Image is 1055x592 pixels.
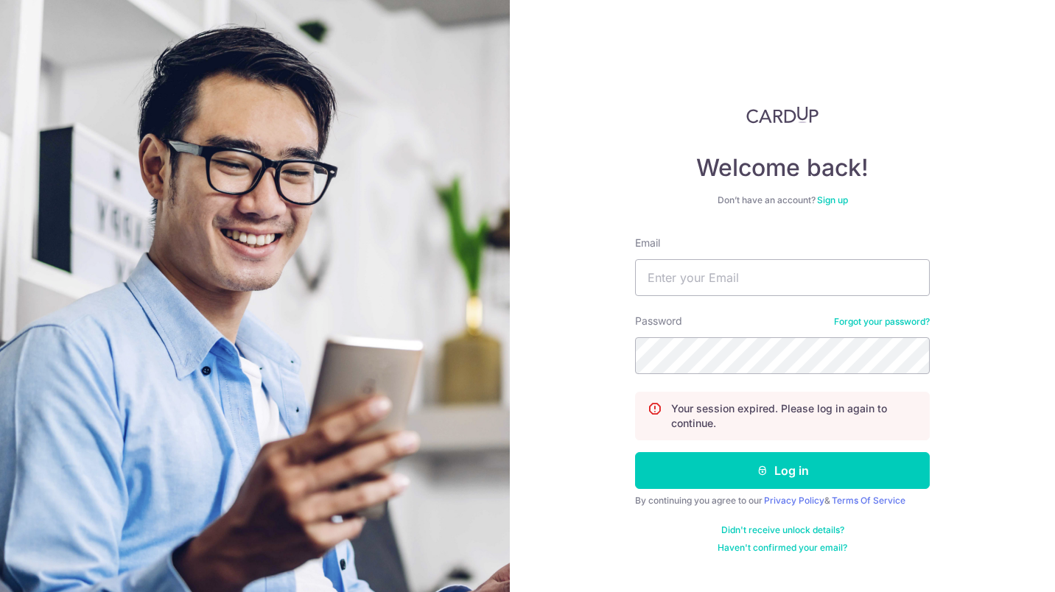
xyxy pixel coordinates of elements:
[635,495,930,507] div: By continuing you agree to our &
[635,259,930,296] input: Enter your Email
[834,316,930,328] a: Forgot your password?
[635,236,660,250] label: Email
[746,106,819,124] img: CardUp Logo
[635,314,682,328] label: Password
[764,495,824,506] a: Privacy Policy
[721,524,844,536] a: Didn't receive unlock details?
[817,194,848,205] a: Sign up
[671,401,917,431] p: Your session expired. Please log in again to continue.
[635,452,930,489] button: Log in
[635,153,930,183] h4: Welcome back!
[832,495,905,506] a: Terms Of Service
[635,194,930,206] div: Don’t have an account?
[718,542,847,554] a: Haven't confirmed your email?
